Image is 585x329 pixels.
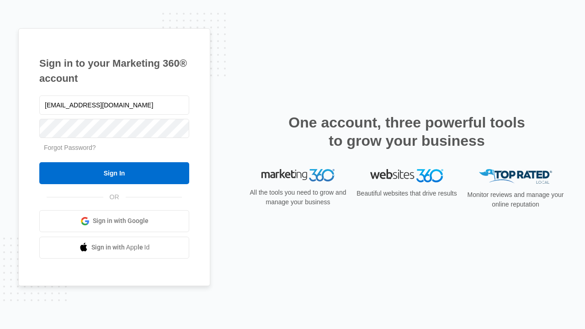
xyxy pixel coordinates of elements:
[93,216,149,226] span: Sign in with Google
[39,237,189,259] a: Sign in with Apple Id
[39,210,189,232] a: Sign in with Google
[39,96,189,115] input: Email
[247,188,349,207] p: All the tools you need to grow and manage your business
[261,169,335,182] img: Marketing 360
[464,190,567,209] p: Monitor reviews and manage your online reputation
[286,113,528,150] h2: One account, three powerful tools to grow your business
[103,192,126,202] span: OR
[356,189,458,198] p: Beautiful websites that drive results
[91,243,150,252] span: Sign in with Apple Id
[479,169,552,184] img: Top Rated Local
[39,56,189,86] h1: Sign in to your Marketing 360® account
[370,169,443,182] img: Websites 360
[39,162,189,184] input: Sign In
[44,144,96,151] a: Forgot Password?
